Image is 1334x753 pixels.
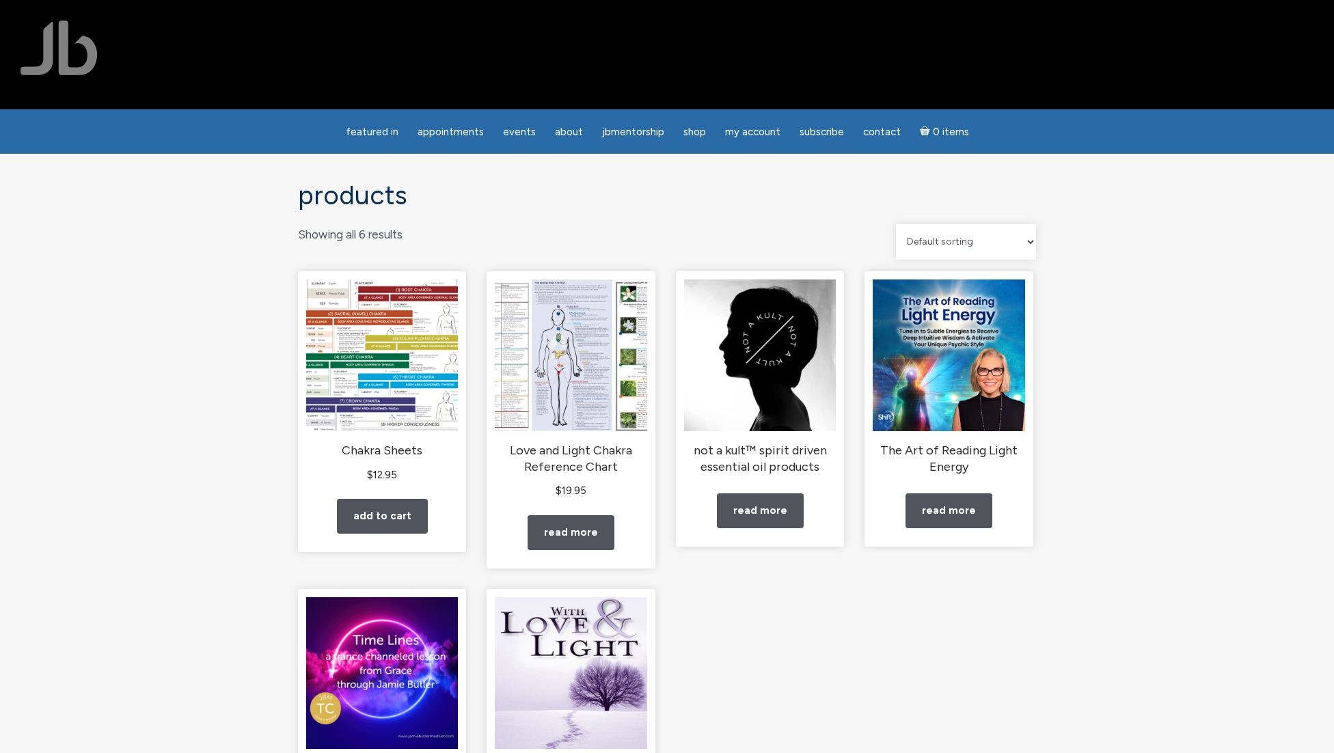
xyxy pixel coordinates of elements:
[920,126,933,138] i: Cart
[306,279,458,484] a: Chakra Sheets $12.95
[418,126,484,138] span: Appointments
[800,126,844,138] span: Subscribe
[873,279,1024,475] a: The Art of Reading Light Energy
[306,443,458,459] h2: Chakra Sheets
[367,469,373,481] span: $
[684,279,836,431] img: not a kult™ spirit driven essential oil products
[933,127,969,137] span: 0 items
[896,224,1036,260] select: Shop order
[338,119,407,146] a: featured in
[495,279,646,431] img: Love and Light Chakra Reference Chart
[556,484,562,497] span: $
[912,118,977,146] a: Cart0 items
[556,484,586,497] bdi: 19.95
[717,493,804,528] a: Read more about “not a kult™ spirit driven essential oil products”
[298,181,1036,210] h1: Products
[495,279,646,499] a: Love and Light Chakra Reference Chart $19.95
[346,126,398,138] span: featured in
[547,119,591,146] a: About
[306,279,458,431] img: Chakra Sheets
[528,515,614,550] a: Read more about “Love and Light Chakra Reference Chart”
[675,119,714,146] a: Shop
[306,597,458,749] img: Time Lines: a Channeled Lesson from Grace
[873,443,1024,475] h2: The Art of Reading Light Energy
[602,126,664,138] span: JBMentorship
[855,119,909,146] a: Contact
[725,126,780,138] span: My Account
[684,443,836,475] h2: not a kult™ spirit driven essential oil products
[367,469,397,481] bdi: 12.95
[791,119,852,146] a: Subscribe
[594,119,672,146] a: JBMentorship
[555,126,583,138] span: About
[495,443,646,475] h2: Love and Light Chakra Reference Chart
[873,279,1024,431] img: The Art of Reading Light Energy
[337,499,428,534] a: Add to cart: “Chakra Sheets”
[495,119,544,146] a: Events
[21,20,98,75] img: Jamie Butler. The Everyday Medium
[906,493,992,528] a: Read more about “The Art of Reading Light Energy”
[495,597,646,749] img: With Love & Light: True Story About an Uncommon Gift
[684,279,836,475] a: not a kult™ spirit driven essential oil products
[298,224,403,245] p: Showing all 6 results
[503,126,536,138] span: Events
[683,126,706,138] span: Shop
[409,119,492,146] a: Appointments
[717,119,789,146] a: My Account
[863,126,901,138] span: Contact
